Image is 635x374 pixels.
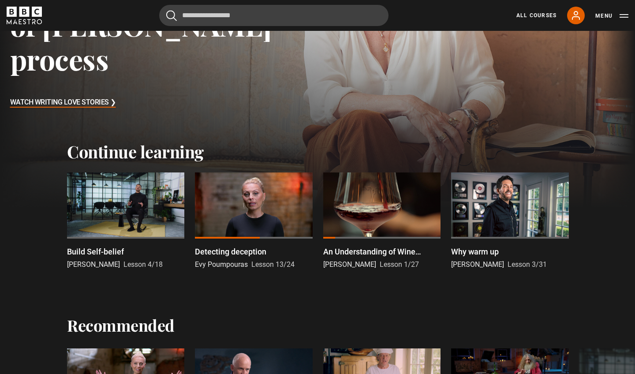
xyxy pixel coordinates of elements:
[451,172,568,270] a: Why warm up [PERSON_NAME] Lesson 3/31
[380,260,419,269] span: Lesson 1/27
[195,246,266,258] p: Detecting deception
[595,11,628,20] button: Toggle navigation
[516,11,557,19] a: All Courses
[10,96,116,109] h3: Watch Writing Love Stories ❯
[323,260,376,269] span: [PERSON_NAME]
[195,260,248,269] span: Evy Poumpouras
[67,172,184,270] a: Build Self-belief [PERSON_NAME] Lesson 4/18
[251,260,295,269] span: Lesson 13/24
[67,260,120,269] span: [PERSON_NAME]
[7,7,42,24] svg: BBC Maestro
[67,316,175,334] h2: Recommended
[166,10,177,21] button: Submit the search query
[195,172,312,270] a: Detecting deception Evy Poumpouras Lesson 13/24
[508,260,547,269] span: Lesson 3/31
[323,246,441,258] p: An Understanding of Wine Introduction
[123,260,163,269] span: Lesson 4/18
[451,260,504,269] span: [PERSON_NAME]
[323,172,441,270] a: An Understanding of Wine Introduction [PERSON_NAME] Lesson 1/27
[67,142,568,162] h2: Continue learning
[159,5,388,26] input: Search
[451,246,499,258] p: Why warm up
[67,246,124,258] p: Build Self-belief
